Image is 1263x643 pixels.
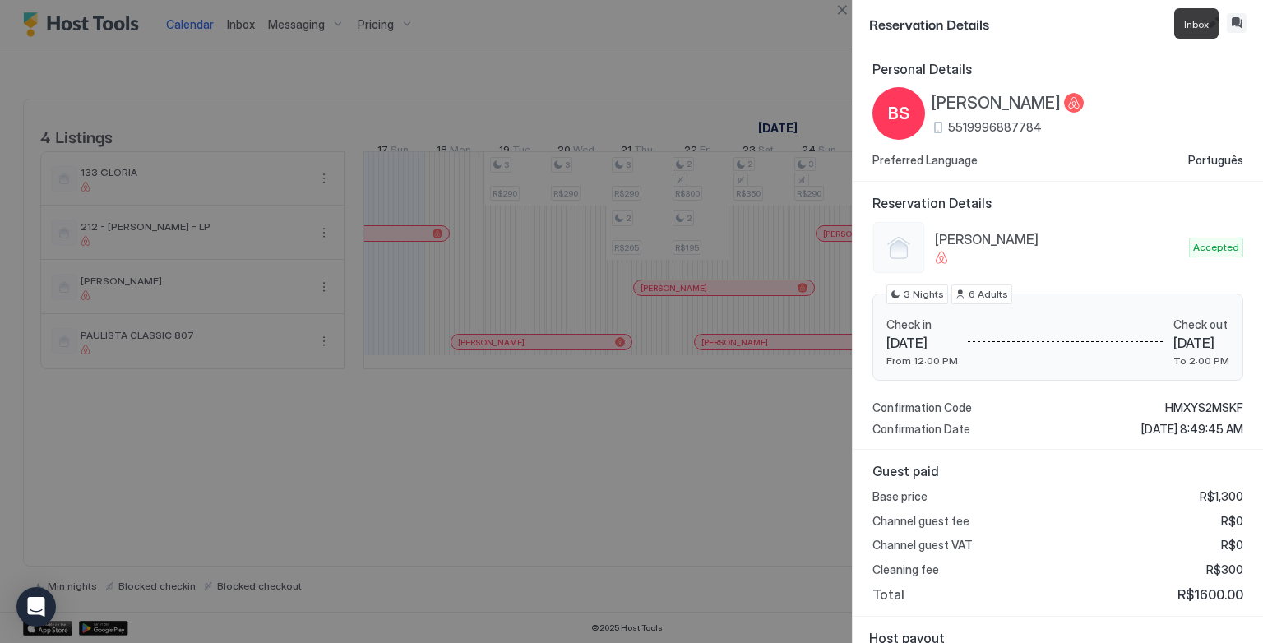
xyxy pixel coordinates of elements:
[872,422,970,437] span: Confirmation Date
[932,93,1061,113] span: [PERSON_NAME]
[1221,514,1243,529] span: R$0
[872,514,969,529] span: Channel guest fee
[1206,562,1243,577] span: R$300
[872,463,1243,479] span: Guest paid
[872,538,973,553] span: Channel guest VAT
[869,13,1201,34] span: Reservation Details
[1193,240,1239,255] span: Accepted
[872,489,928,504] span: Base price
[886,335,958,351] span: [DATE]
[888,101,909,126] span: BS
[872,400,972,415] span: Confirmation Code
[1173,317,1229,332] span: Check out
[1173,354,1229,367] span: To 2:00 PM
[872,586,904,603] span: Total
[1227,13,1247,33] button: Inbox
[872,61,1243,77] span: Personal Details
[948,120,1042,135] span: 5519996887784
[1165,400,1243,415] span: HMXYS2MSKF
[872,562,939,577] span: Cleaning fee
[904,287,944,302] span: 3 Nights
[872,195,1243,211] span: Reservation Details
[1184,18,1209,30] span: Inbox
[886,354,958,367] span: From 12:00 PM
[16,587,56,627] div: Open Intercom Messenger
[1188,153,1243,168] span: Português
[872,153,978,168] span: Preferred Language
[935,231,1182,247] span: [PERSON_NAME]
[1177,586,1243,603] span: R$1600.00
[1173,335,1229,351] span: [DATE]
[1141,422,1243,437] span: [DATE] 8:49:45 AM
[1221,538,1243,553] span: R$0
[969,287,1008,302] span: 6 Adults
[1200,489,1243,504] span: R$1,300
[886,317,958,332] span: Check in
